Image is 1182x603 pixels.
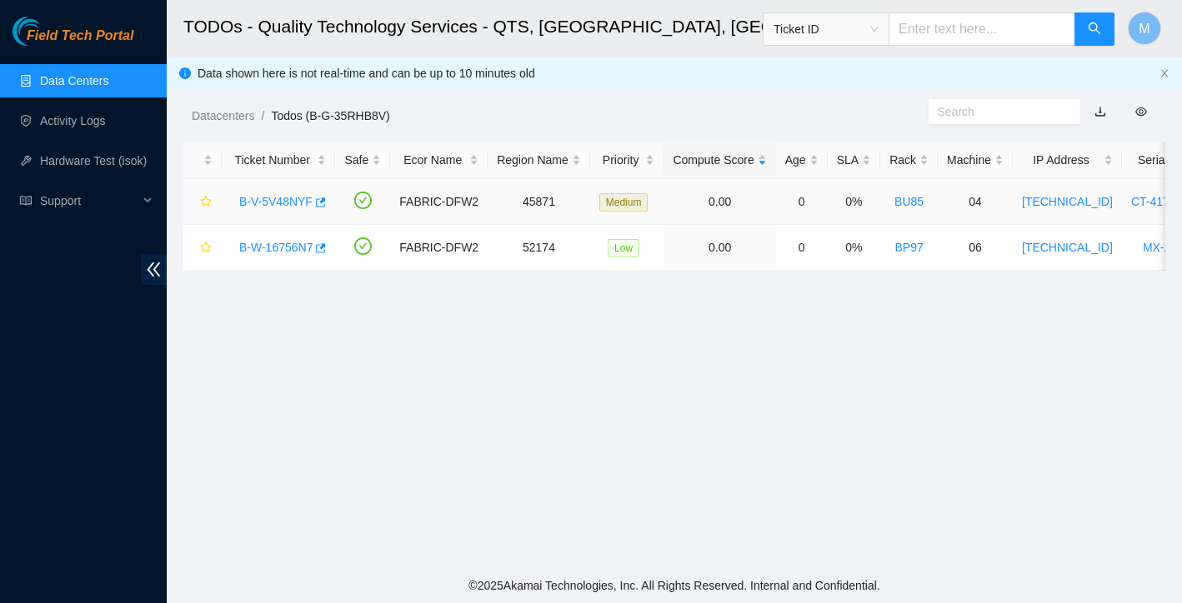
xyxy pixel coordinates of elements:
footer: © 2025 Akamai Technologies, Inc. All Rights Reserved. Internal and Confidential. [167,568,1182,603]
td: FABRIC-DFW2 [390,225,488,271]
span: close [1159,68,1169,78]
td: 52174 [488,225,590,271]
a: Activity Logs [40,114,106,127]
span: star [200,196,212,209]
img: Akamai Technologies [13,17,84,46]
span: eye [1135,106,1147,117]
span: Ticket ID [774,17,879,42]
span: M [1139,18,1149,39]
a: Datacenters [192,109,254,122]
a: Hardware Test (isok) [40,154,147,167]
a: Todos (B-G-35RHB8V) [271,109,389,122]
button: close [1159,68,1169,79]
a: B-V-5V48NYF [239,195,313,208]
td: 04 [938,179,1013,225]
span: read [20,195,32,207]
span: Support [40,184,138,217]
button: star [193,234,213,261]
span: search [1088,22,1101,37]
td: 0% [828,225,880,271]
td: 0.00 [664,179,775,225]
td: 0.00 [664,225,775,271]
a: [TECHNICAL_ID] [1022,241,1113,254]
a: [TECHNICAL_ID] [1022,195,1113,208]
button: download [1082,98,1119,125]
a: download [1094,105,1106,118]
a: BP97 [894,241,923,254]
span: Low [608,239,639,257]
span: double-left [141,254,167,285]
input: Search [938,102,1059,121]
td: 0 [776,179,828,225]
td: 0% [828,179,880,225]
span: star [200,242,212,255]
td: FABRIC-DFW2 [390,179,488,225]
span: / [261,109,264,122]
a: BU85 [894,195,924,208]
button: star [193,188,213,215]
a: B-W-16756N7 [239,241,313,254]
a: Akamai TechnologiesField Tech Portal [13,30,133,52]
span: Field Tech Portal [27,28,133,44]
input: Enter text here... [889,12,1075,46]
button: search [1074,12,1114,46]
span: check-circle [354,237,372,255]
td: 06 [938,225,1013,271]
td: 0 [776,225,828,271]
td: 45871 [488,179,590,225]
span: check-circle [354,192,372,209]
a: Data Centers [40,74,108,87]
span: Medium [599,193,649,212]
button: M [1128,12,1161,45]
